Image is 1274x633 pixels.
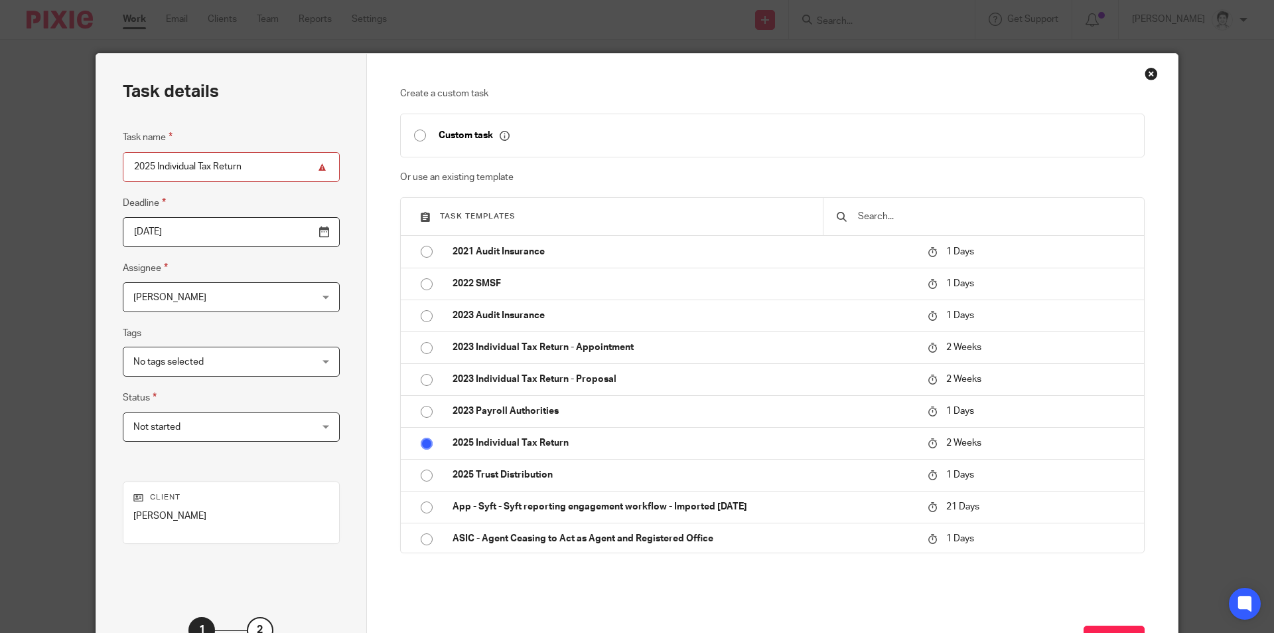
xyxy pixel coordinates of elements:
p: App - Syft - Syft reporting engagement workflow - Imported [DATE] [453,500,914,513]
span: 1 Days [946,311,974,320]
span: Not started [133,422,180,432]
p: Create a custom task [400,87,1145,100]
h2: Task details [123,80,219,103]
p: 2022 SMSF [453,277,914,290]
p: 2023 Individual Tax Return - Proposal [453,373,914,386]
p: ASIC - Agent Ceasing to Act as Agent and Registered Office [453,532,914,545]
label: Tags [123,327,141,340]
span: [PERSON_NAME] [133,293,206,302]
span: 1 Days [946,279,974,288]
input: Task name [123,152,340,182]
span: 1 Days [946,534,974,543]
label: Assignee [123,260,168,276]
p: [PERSON_NAME] [133,509,329,523]
p: 2025 Trust Distribution [453,468,914,482]
span: 2 Weeks [946,375,981,384]
p: Or use an existing template [400,171,1145,184]
p: 2025 Individual Tax Return [453,436,914,450]
p: 2023 Audit Insurance [453,309,914,322]
p: 2023 Individual Tax Return - Appointment [453,341,914,354]
p: Custom task [439,130,510,141]
span: Task templates [440,213,516,220]
div: Close this dialog window [1145,67,1158,80]
span: 21 Days [946,502,979,511]
p: 2021 Audit Insurance [453,245,914,258]
span: 1 Days [946,470,974,480]
span: 1 Days [946,407,974,416]
span: 2 Weeks [946,343,981,352]
p: 2023 Payroll Authorities [453,405,914,418]
label: Deadline [123,195,166,211]
span: 2 Weeks [946,438,981,448]
label: Status [123,390,157,405]
span: No tags selected [133,357,204,367]
span: 1 Days [946,247,974,256]
p: Client [133,492,329,503]
input: Pick a date [123,217,340,247]
label: Task name [123,130,173,145]
input: Search... [857,209,1131,224]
